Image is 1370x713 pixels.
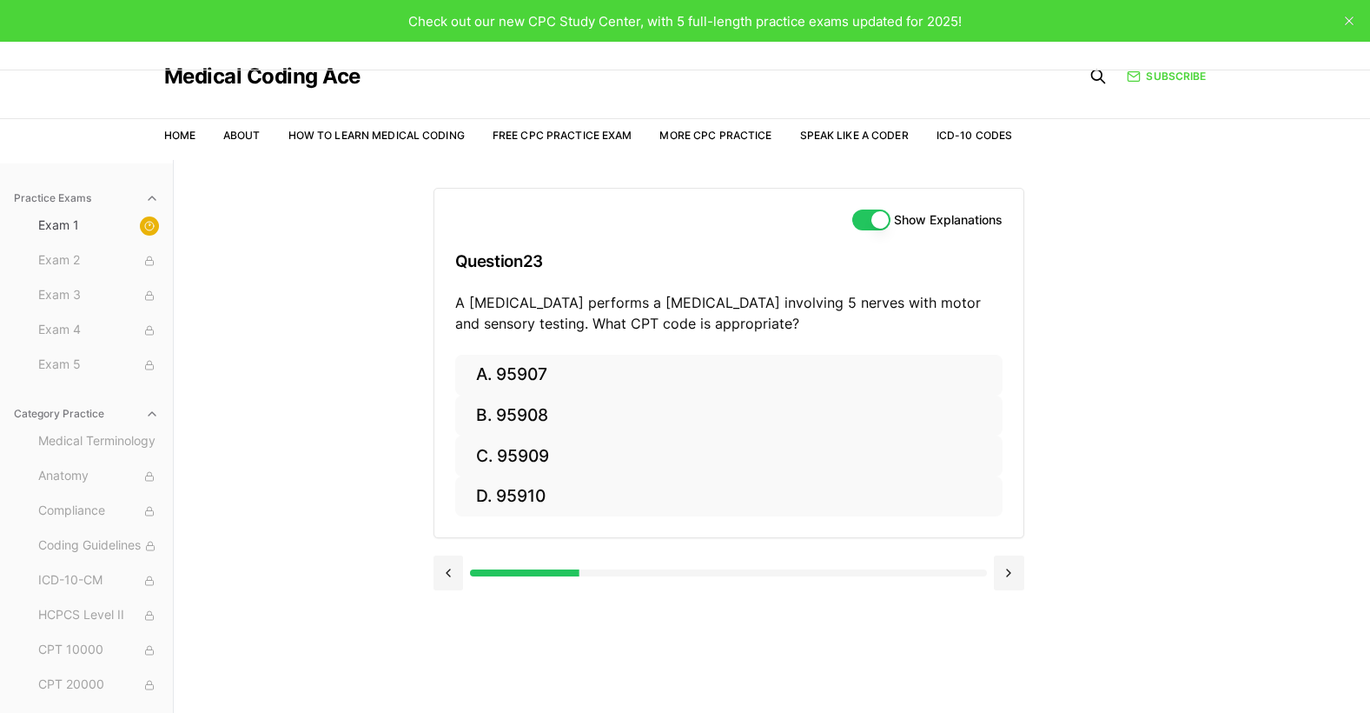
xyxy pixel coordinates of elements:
[38,432,159,451] span: Medical Terminology
[31,532,166,560] button: Coding Guidelines
[408,13,962,30] span: Check out our new CPC Study Center, with 5 full-length practice exams updated for 2025!
[31,317,166,344] button: Exam 4
[659,129,771,142] a: More CPC Practice
[288,129,465,142] a: How to Learn Medical Coding
[31,671,166,699] button: CPT 20000
[455,396,1003,436] button: B. 95908
[936,129,1012,142] a: ICD-10 Codes
[1127,69,1206,84] a: Subscribe
[31,282,166,310] button: Exam 3
[38,356,159,375] span: Exam 5
[31,602,166,630] button: HCPCS Level II
[31,636,166,664] button: CPT 10000
[800,129,909,142] a: Speak Like a Coder
[7,400,166,428] button: Category Practice
[38,606,159,625] span: HCPCS Level II
[1335,7,1363,35] button: close
[455,292,1003,334] p: A [MEDICAL_DATA] performs a [MEDICAL_DATA] involving 5 nerves with motor and sensory testing. Wha...
[493,129,632,142] a: Free CPC Practice Exam
[38,467,159,486] span: Anatomy
[38,321,159,340] span: Exam 4
[455,436,1003,476] button: C. 95909
[38,536,159,556] span: Coding Guidelines
[31,567,166,595] button: ICD-10-CM
[455,476,1003,517] button: D. 95910
[38,286,159,305] span: Exam 3
[31,351,166,379] button: Exam 5
[31,463,166,490] button: Anatomy
[38,571,159,590] span: ICD-10-CM
[455,236,1003,287] h3: Question 23
[223,129,261,142] a: About
[38,217,159,236] span: Exam 1
[31,247,166,275] button: Exam 2
[31,428,166,456] button: Medical Terminology
[164,66,361,87] a: Medical Coding Ace
[38,676,159,695] span: CPT 20000
[38,502,159,521] span: Compliance
[7,184,166,212] button: Practice Exams
[164,129,195,142] a: Home
[455,355,1003,396] button: A. 95907
[38,641,159,660] span: CPT 10000
[38,251,159,270] span: Exam 2
[31,212,166,240] button: Exam 1
[894,214,1003,226] label: Show Explanations
[31,497,166,525] button: Compliance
